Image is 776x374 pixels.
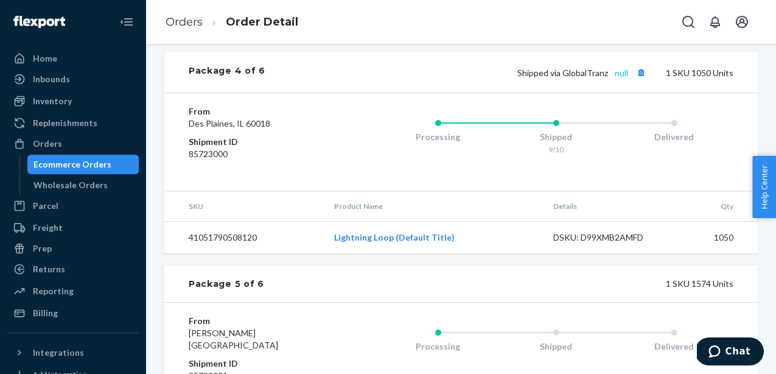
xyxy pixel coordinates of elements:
div: Processing [379,340,497,353]
a: Freight [7,218,139,238]
button: Open account menu [730,10,754,34]
button: Open notifications [703,10,727,34]
th: SKU [164,191,324,222]
div: Parcel [33,200,58,212]
button: Copy tracking number [633,65,649,80]
button: Integrations [7,343,139,362]
div: Freight [33,222,63,234]
div: 1 SKU 1050 Units [265,65,733,80]
span: Des Plaines, IL 60018 [189,118,270,129]
button: Help Center [752,156,776,218]
img: Flexport logo [13,16,65,28]
div: Reporting [33,285,74,297]
button: Open Search Box [676,10,701,34]
th: Details [544,191,674,222]
div: Delivered [615,131,733,143]
iframe: Opens a widget where you can chat to one of our agents [697,337,764,368]
button: Close Navigation [114,10,139,34]
div: Processing [379,131,497,143]
div: Prep [33,242,52,255]
div: Returns [33,263,65,275]
th: Product Name [324,191,544,222]
a: Prep [7,239,139,258]
div: Package 5 of 6 [189,278,264,290]
div: Integrations [33,347,84,359]
th: Qty [674,191,758,222]
a: Order Detail [226,15,298,29]
a: Orders [166,15,203,29]
div: DSKU: D99XMB2AMFD [553,231,665,244]
a: Billing [7,303,139,323]
ol: breadcrumbs [156,4,308,40]
div: Replenishments [33,117,97,129]
a: Returns [7,259,139,279]
div: Inventory [33,95,72,107]
a: Lightning Loop (Default Title) [334,232,455,242]
a: Replenishments [7,113,139,133]
dt: From [189,315,330,327]
a: Ecommerce Orders [27,155,139,174]
dd: 85723000 [189,148,330,160]
td: 1050 [674,221,758,253]
a: Inbounds [7,69,139,89]
dt: Shipment ID [189,358,330,370]
div: Delivered [615,340,733,353]
dt: From [189,105,330,118]
div: Orders [33,138,62,150]
a: null [615,68,628,78]
div: Billing [33,307,58,319]
div: Inbounds [33,73,70,85]
dt: Shipment ID [189,136,330,148]
a: Home [7,49,139,68]
div: Shipped [497,131,615,143]
div: Shipped [497,340,615,353]
a: Orders [7,134,139,153]
div: Wholesale Orders [33,179,108,191]
div: 1 SKU 1574 Units [264,278,733,290]
a: Reporting [7,281,139,301]
a: Inventory [7,91,139,111]
span: Shipped via GlobalTranz [517,68,649,78]
span: [PERSON_NAME][GEOGRAPHIC_DATA] [189,328,278,350]
div: Package 4 of 6 [189,65,265,80]
td: 41051790508120 [164,221,324,253]
div: 9/10 [497,144,615,155]
a: Wholesale Orders [27,175,139,195]
div: Ecommerce Orders [33,158,111,171]
a: Parcel [7,196,139,216]
div: Home [33,52,57,65]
